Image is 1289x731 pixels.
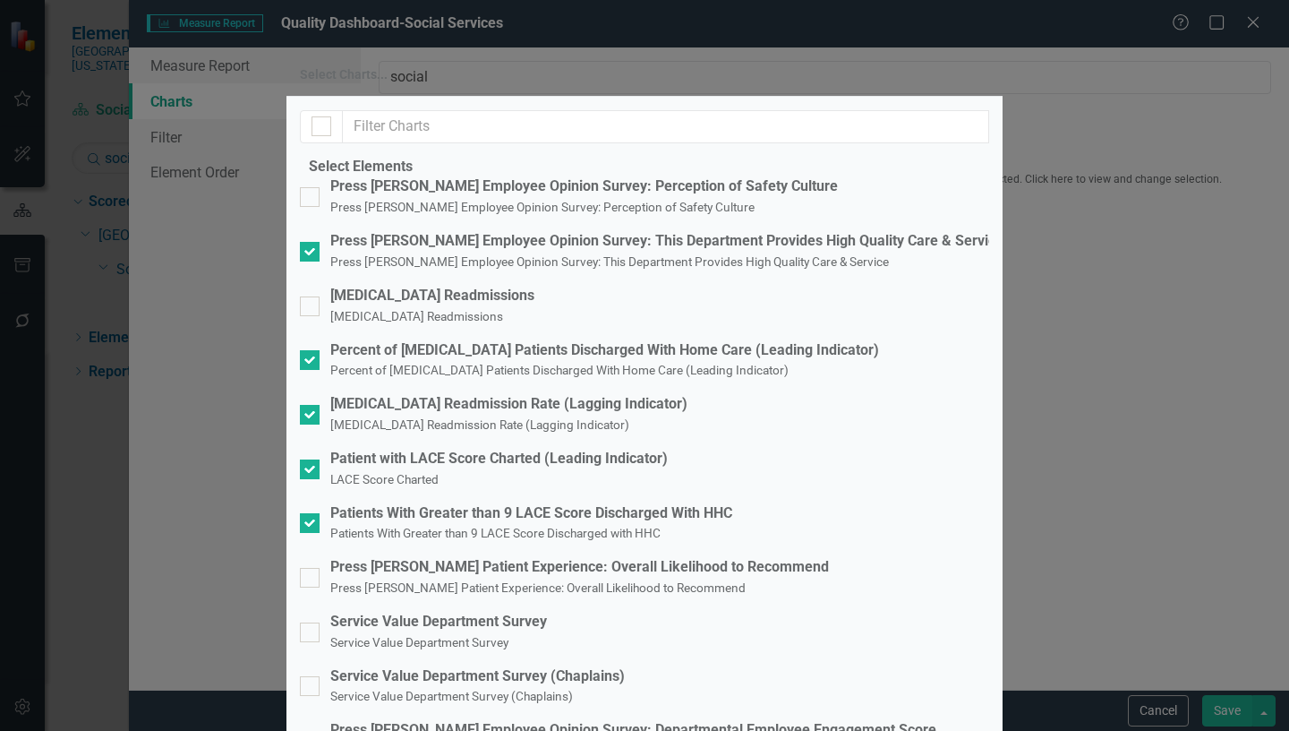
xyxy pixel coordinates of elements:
small: Patients With Greater than 9 LACE Score Discharged with HHC [330,526,661,540]
div: Patients With Greater than 9 LACE Score Discharged With HHC [330,503,732,524]
div: [MEDICAL_DATA] Readmissions [330,286,534,306]
small: [MEDICAL_DATA] Readmission Rate (Lagging Indicator) [330,417,629,432]
small: Percent of [MEDICAL_DATA] Patients Discharged With Home Care (Leading Indicator) [330,363,789,377]
small: LACE Score Charted [330,472,439,486]
small: [MEDICAL_DATA] Readmissions [330,309,503,323]
small: Service Value Department Survey [330,635,508,649]
div: Service Value Department Survey (Chaplains) [330,666,625,687]
div: Patient with LACE Score Charted (Leading Indicator) [330,449,668,469]
div: Select Charts... [300,68,388,82]
div: Press [PERSON_NAME] Employee Opinion Survey: Perception of Safety Culture [330,176,838,197]
input: Filter Charts [342,110,989,143]
div: Press [PERSON_NAME] Employee Opinion Survey: This Department Provides High Quality Care & Service... [330,231,1050,252]
div: [MEDICAL_DATA] Readmission Rate (Lagging Indicator) [330,394,687,415]
small: Press [PERSON_NAME] Employee Opinion Survey: This Department Provides High Quality Care & Service [330,254,889,269]
small: Service Value Department Survey (Chaplains) [330,689,573,703]
small: Press [PERSON_NAME] Employee Opinion Survey: Perception of Safety Culture [330,200,755,214]
div: Service Value Department Survey [330,612,547,632]
small: Press [PERSON_NAME] Patient Experience: Overall Likelihood to Recommend [330,580,746,595]
div: Press [PERSON_NAME] Patient Experience: Overall Likelihood to Recommend [330,557,829,578]
legend: Select Elements [300,157,422,177]
div: Percent of [MEDICAL_DATA] Patients Discharged With Home Care (Leading Indicator) [330,340,879,361]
